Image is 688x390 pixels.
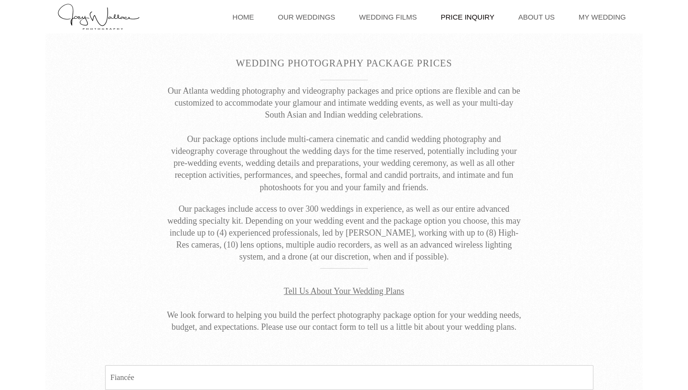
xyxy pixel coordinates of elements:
[57,42,631,70] h1: Wedding Photography Package Prices
[284,286,404,296] span: Tell Us About Your Wedding Plans
[165,203,523,263] p: Our packages include access to over 300 weddings in experience, as well as our entire advanced we...
[165,273,523,334] p: We look forward to helping you build the perfect photography package option for your wedding need...
[165,85,523,194] p: Our Atlanta wedding photography and videography packages and price options are flexible and can b...
[105,365,593,390] input: Fiancée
